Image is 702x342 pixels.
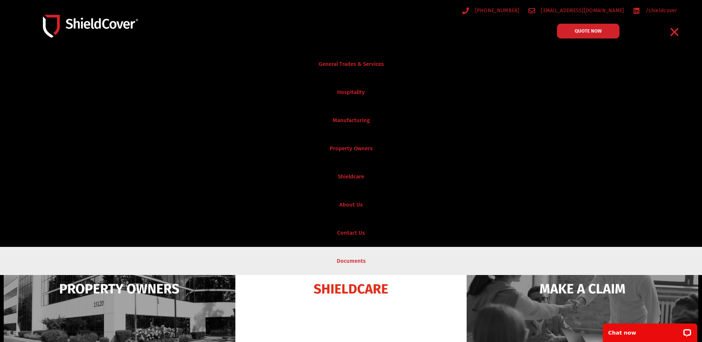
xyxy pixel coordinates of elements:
a: [PHONE_NUMBER] [462,6,520,15]
img: Shield-Cover-Underwriting-Australia-logo-full [43,15,138,38]
span: /shieldcover [644,6,677,15]
a: [EMAIL_ADDRESS][DOMAIN_NAME] [528,6,624,15]
span: QUOTE NOW [575,28,602,33]
a: QUOTE NOW [557,24,619,38]
span: [EMAIL_ADDRESS][DOMAIN_NAME] [539,6,624,15]
iframe: LiveChat chat widget [598,319,702,342]
a: /shieldcover [633,6,677,15]
span: [PHONE_NUMBER] [473,6,520,15]
div: Menu Toggle [666,23,683,41]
